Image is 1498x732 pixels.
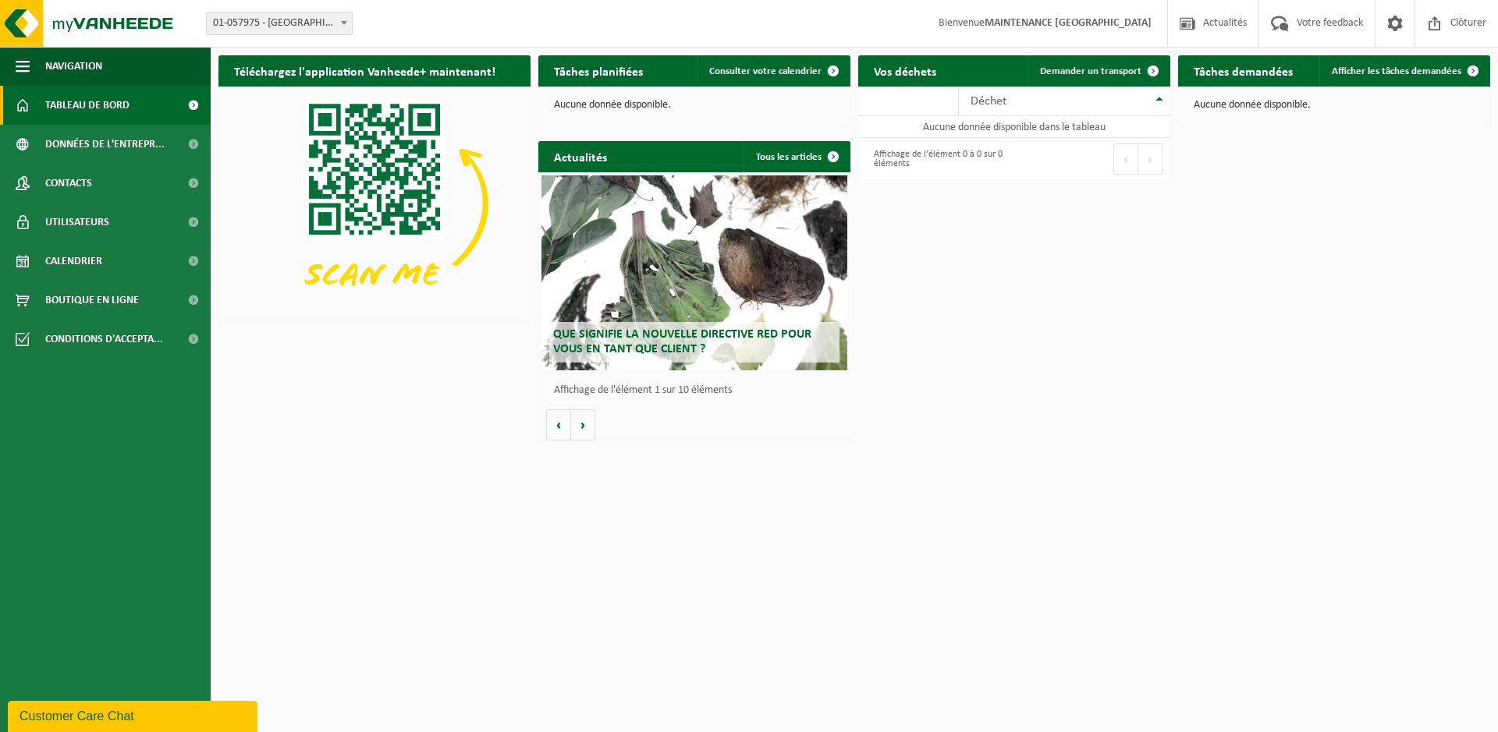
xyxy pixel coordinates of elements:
strong: MAINTENANCE [GEOGRAPHIC_DATA] [985,17,1152,29]
iframe: chat widget [8,698,261,732]
a: Afficher les tâches demandées [1319,55,1489,87]
span: Tableau de bord [45,86,130,125]
img: Download de VHEPlus App [218,87,531,320]
h2: Actualités [538,141,623,172]
div: Affichage de l'élément 0 à 0 sur 0 éléments [866,142,1006,176]
span: Contacts [45,164,92,203]
a: Consulter votre calendrier [697,55,849,87]
h2: Tâches planifiées [538,55,658,86]
td: Aucune donnée disponible dans le tableau [858,116,1170,138]
span: Déchet [971,95,1006,108]
span: Utilisateurs [45,203,109,242]
h2: Téléchargez l'application Vanheede+ maintenant! [218,55,511,86]
span: Données de l'entrepr... [45,125,165,164]
a: Tous les articles [744,141,849,172]
span: 01-057975 - RIGA 3 - RONCQ [207,12,352,34]
p: Aucune donnée disponible. [1194,100,1475,111]
span: Navigation [45,47,102,86]
span: Que signifie la nouvelle directive RED pour vous en tant que client ? [553,328,811,355]
span: 01-057975 - RIGA 3 - RONCQ [206,12,353,35]
a: Que signifie la nouvelle directive RED pour vous en tant que client ? [541,175,847,370]
span: Consulter votre calendrier [709,66,822,76]
span: Boutique en ligne [45,281,139,320]
button: Next [1138,143,1163,175]
p: Aucune donnée disponible. [554,100,835,111]
p: Affichage de l'élément 1 sur 10 éléments [554,385,843,396]
span: Afficher les tâches demandées [1332,66,1461,76]
span: Calendrier [45,242,102,281]
button: Vorige [546,409,571,440]
span: Demander un transport [1040,66,1141,76]
h2: Tâches demandées [1178,55,1308,86]
a: Demander un transport [1028,55,1169,87]
span: Conditions d'accepta... [45,320,163,359]
h2: Vos déchets [858,55,952,86]
button: Volgende [571,409,595,440]
button: Previous [1113,143,1138,175]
